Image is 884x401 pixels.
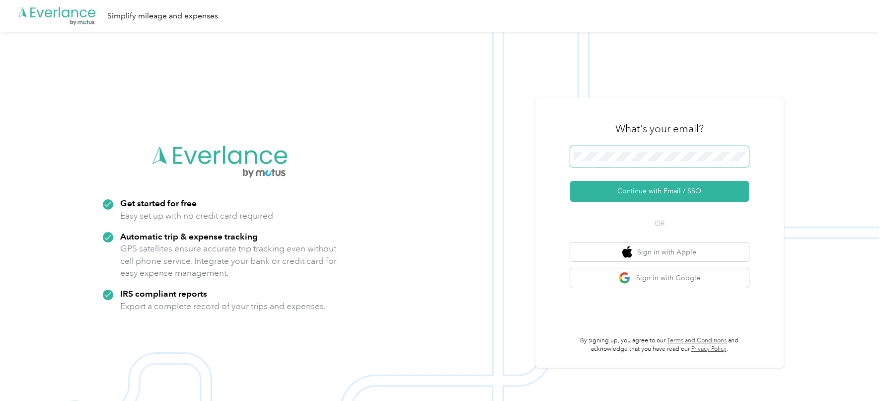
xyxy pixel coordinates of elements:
[622,246,632,258] img: apple logo
[691,345,727,353] a: Privacy Policy
[828,345,884,401] iframe: Everlance-gr Chat Button Frame
[615,122,704,136] h3: What's your email?
[667,337,727,344] a: Terms and Conditions
[120,231,258,241] strong: Automatic trip & expense tracking
[619,272,631,284] img: google logo
[120,288,207,299] strong: IRS compliant reports
[570,268,749,288] button: google logoSign in with Google
[642,218,677,229] span: OR
[570,242,749,262] button: apple logoSign in with Apple
[120,210,273,222] p: Easy set up with no credit card required
[107,10,218,22] div: Simplify mileage and expenses
[120,300,326,313] p: Export a complete record of your trips and expenses.
[570,336,749,354] p: By signing up, you agree to our and acknowledge that you have read our .
[120,242,337,279] p: GPS satellites ensure accurate trip tracking even without cell phone service. Integrate your bank...
[120,198,197,208] strong: Get started for free
[570,181,749,202] button: Continue with Email / SSO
